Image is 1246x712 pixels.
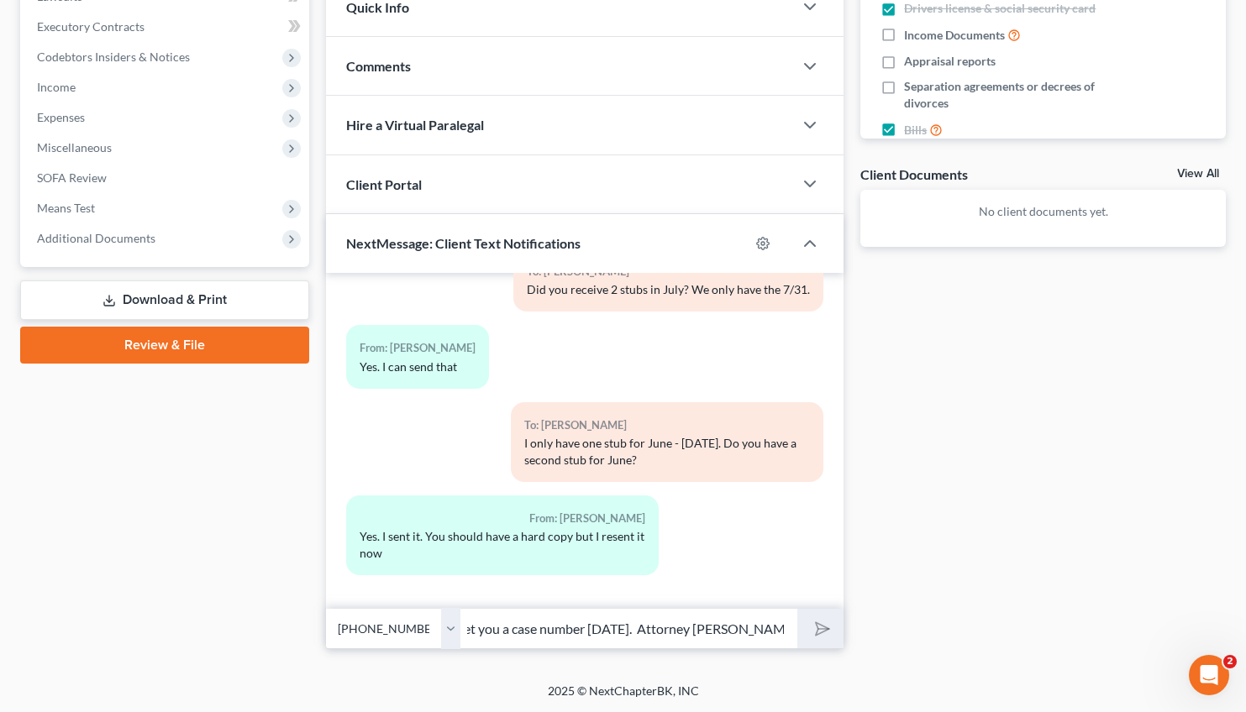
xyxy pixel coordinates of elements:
span: Hire a Virtual Paralegal [346,117,484,133]
span: Additional Documents [37,231,155,245]
a: Download & Print [20,280,309,320]
span: Appraisal reports [904,53,996,70]
a: Review & File [20,327,309,364]
div: Yes. I can send that [360,359,476,375]
p: No client documents yet. [874,203,1212,220]
span: Income Documents [904,27,1005,44]
div: Yes. I sent it. You should have a hard copy but I resent it now [360,528,645,562]
span: Bills [904,122,927,139]
span: Income [37,80,76,94]
a: SOFA Review [24,163,309,193]
span: NextMessage: Client Text Notifications [346,235,581,251]
div: To: [PERSON_NAME] [524,416,810,435]
input: Say something... [460,608,797,649]
span: Codebtors Insiders & Notices [37,50,190,64]
div: Client Documents [860,165,968,183]
span: Means Test [37,201,95,215]
iframe: Intercom live chat [1189,655,1229,695]
span: Separation agreements or decrees of divorces [904,78,1120,112]
span: SOFA Review [37,170,107,185]
span: Comments [346,58,411,74]
div: From: [PERSON_NAME] [360,509,645,528]
div: From: [PERSON_NAME] [360,338,476,358]
span: 2 [1223,655,1237,668]
span: Expenses [37,110,85,124]
a: View All [1177,168,1219,180]
div: I only have one stub for June - [DATE]. Do you have a second stub for June? [524,435,810,469]
span: Client Portal [346,176,422,192]
span: Executory Contracts [37,19,145,34]
span: Miscellaneous [37,140,112,154]
div: Did you receive 2 stubs in July? We only have the 7/31. [527,281,810,298]
a: Executory Contracts [24,12,309,42]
